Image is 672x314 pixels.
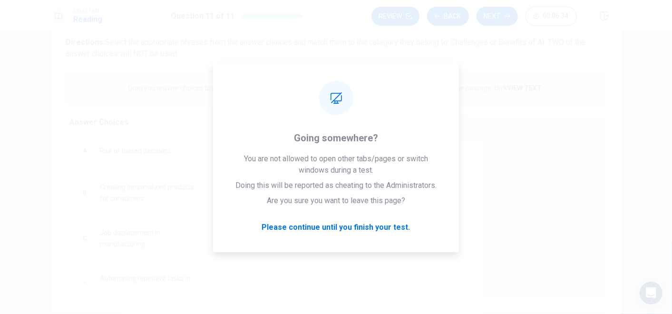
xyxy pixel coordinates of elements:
[100,273,195,295] span: Automating repetitive tasks in various industries.
[78,231,93,246] div: C
[78,143,93,158] div: A
[78,185,93,200] div: B
[70,136,202,166] div: ARisk of biased decisions.
[447,122,458,134] div: 3
[70,219,202,257] div: CJob displacement in manufacturing.
[74,14,103,25] h1: Reading
[507,84,542,92] strong: VIEW TEXT
[171,10,234,22] h1: Question 11 of 11
[74,7,103,14] span: Level Test
[526,7,577,26] button: 00:06:34
[100,145,173,157] span: Risk of biased decisions.
[70,265,202,303] div: DAutomating repetitive tasks in various industries.
[78,276,93,292] div: D
[543,12,569,20] span: 00:06:34
[100,227,195,250] span: Job displacement in manufacturing.
[477,7,518,26] button: Next
[225,122,256,134] span: Challenges
[66,38,586,58] span: Select the appropriate phrases from the answer choices and match them to the category they belong...
[66,38,106,47] strong: Directions:
[129,82,544,94] p: Drag you answer choices to the spaces where they belong. To remove an answer choice, click on it....
[260,122,271,134] div: 2
[70,118,129,127] span: Answer Choices
[70,174,202,212] div: BCreating personalized products for consumers.
[640,282,662,304] div: Open Intercom Messenger
[420,122,443,134] span: Benefits
[100,181,195,204] span: Creating personalized products for consumers.
[427,7,469,26] button: Back
[371,7,419,26] button: Review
